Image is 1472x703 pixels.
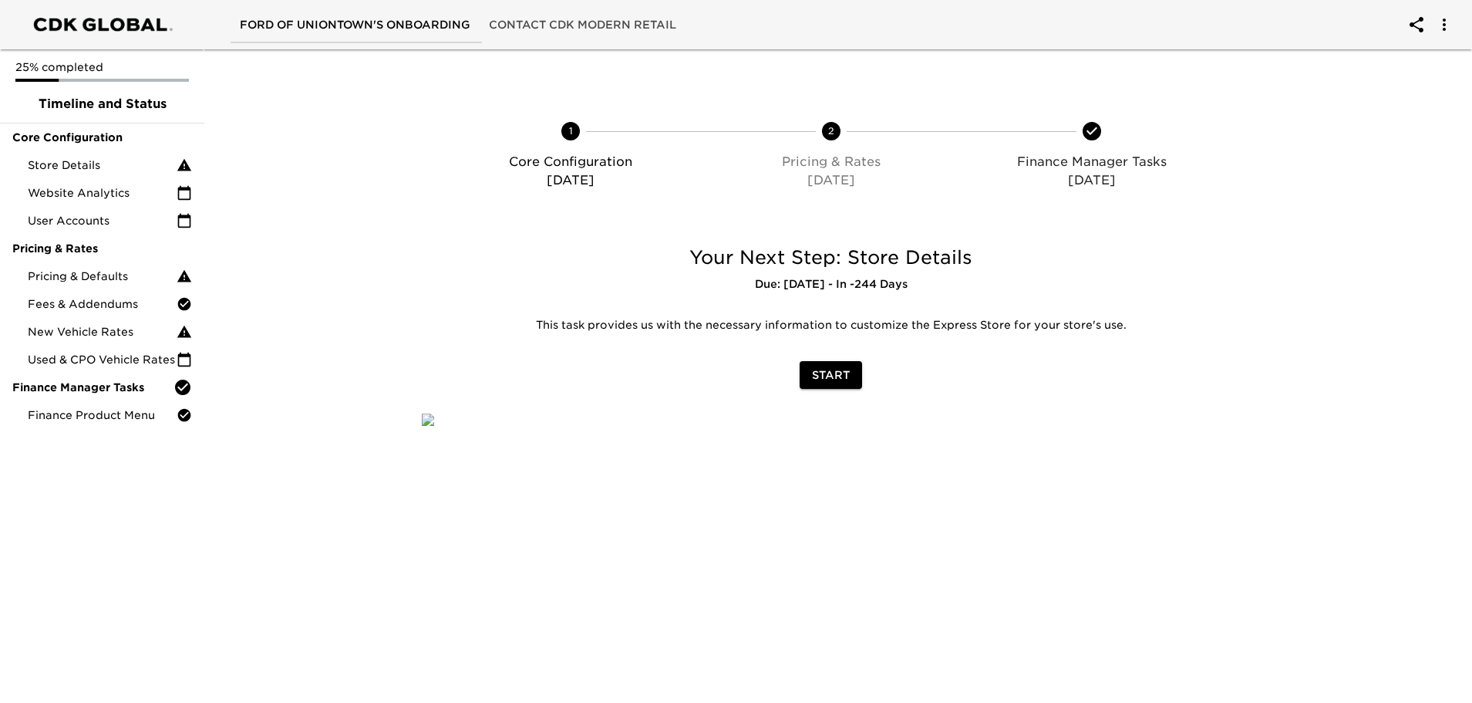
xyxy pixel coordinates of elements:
text: 1 [569,125,573,137]
span: Pricing & Rates [12,241,192,256]
span: Ford of Uniontown's Onboarding [240,15,470,35]
p: [DATE] [446,171,695,190]
span: Contact CDK Modern Retail [489,15,676,35]
button: Start [800,361,862,390]
span: Pricing & Defaults [28,269,177,284]
p: Core Configuration [446,153,695,171]
span: Start [812,366,850,385]
span: User Accounts [28,213,177,228]
span: Finance Product Menu [28,407,177,423]
p: This task provides us with the necessary information to customize the Express Store for your stor... [433,318,1228,333]
p: [DATE] [968,171,1216,190]
p: [DATE] [707,171,955,190]
span: Store Details [28,157,177,173]
text: 2 [828,125,834,137]
p: 25% completed [15,59,189,75]
span: Fees & Addendums [28,296,177,312]
button: account of current user [1426,6,1463,43]
span: Timeline and Status [12,95,192,113]
button: account of current user [1398,6,1435,43]
span: Used & CPO Vehicle Rates [28,352,177,367]
span: New Vehicle Rates [28,324,177,340]
p: Finance Manager Tasks [968,153,1216,171]
span: Core Configuration [12,130,192,145]
h5: Your Next Step: Store Details [422,245,1240,270]
p: Pricing & Rates [707,153,955,171]
span: Finance Manager Tasks [12,380,173,395]
img: qkibX1zbU72zw90W6Gan%2FTemplates%2FRjS7uaFIXtg43HUzxvoG%2F3e51d9d6-1114-4229-a5bf-f5ca567b6beb.jpg [422,414,434,426]
span: Website Analytics [28,185,177,201]
h6: Due: [DATE] - In -244 Days [422,276,1240,293]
